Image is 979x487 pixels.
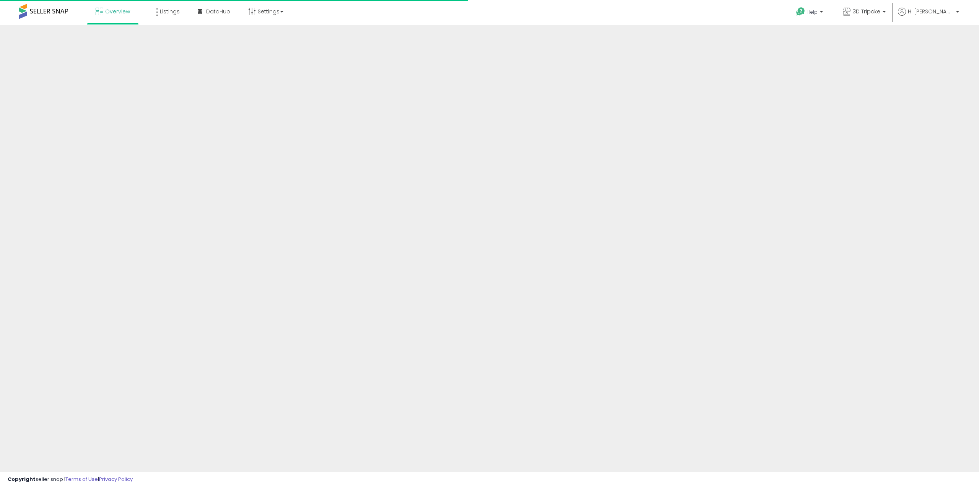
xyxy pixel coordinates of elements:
a: Help [790,1,831,25]
span: Hi [PERSON_NAME] [908,8,954,15]
span: 3D Tripcke [853,8,880,15]
span: Overview [105,8,130,15]
span: Listings [160,8,180,15]
a: Hi [PERSON_NAME] [898,8,959,25]
span: DataHub [206,8,230,15]
span: Help [807,9,818,15]
i: Get Help [796,7,805,16]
